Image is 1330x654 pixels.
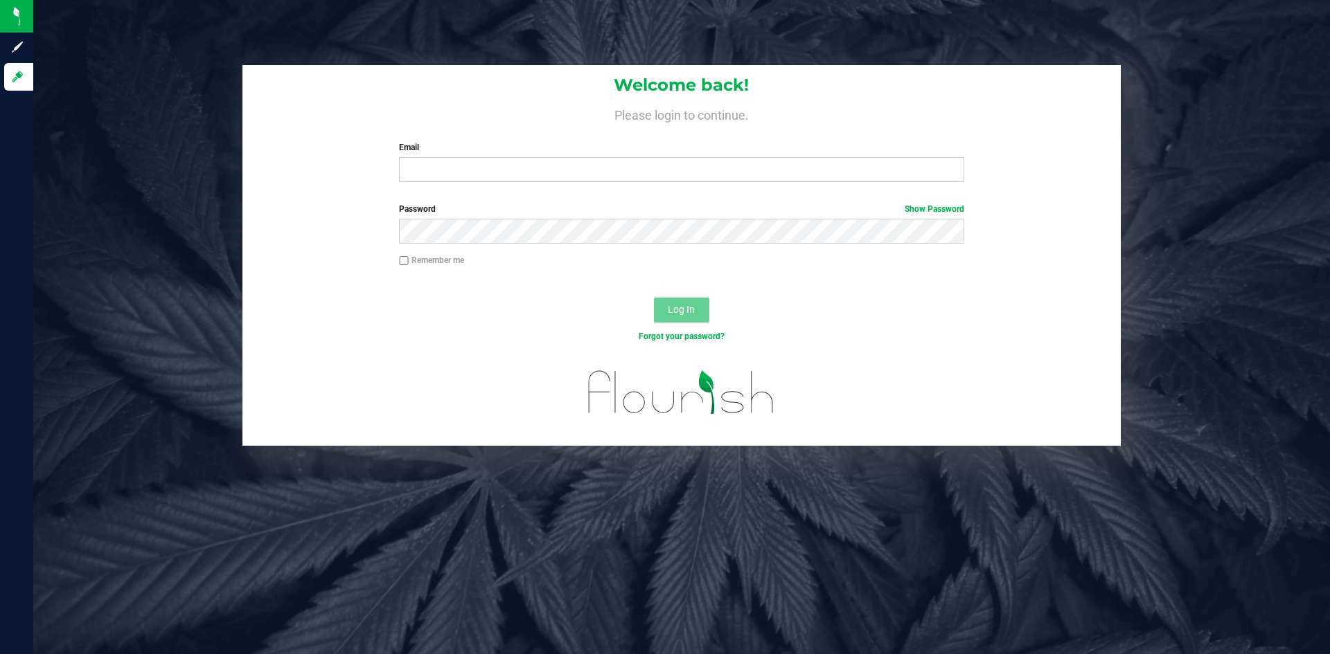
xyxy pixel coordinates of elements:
[242,105,1121,122] h4: Please login to continue.
[10,70,24,84] inline-svg: Log in
[639,331,725,341] a: Forgot your password?
[399,141,964,154] label: Email
[654,298,709,323] button: Log In
[242,76,1121,94] h1: Welcome back!
[399,256,409,266] input: Remember me
[668,304,695,315] span: Log In
[905,204,964,214] a: Show Password
[571,357,791,428] img: flourish_logo.svg
[399,204,436,214] span: Password
[10,40,24,54] inline-svg: Sign up
[399,254,464,266] label: Remember me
